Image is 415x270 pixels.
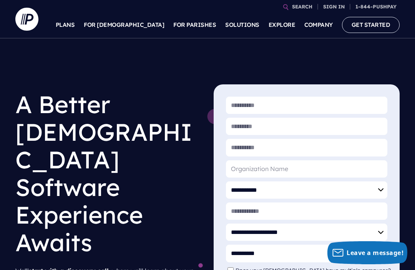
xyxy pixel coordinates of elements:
a: PLANS [56,12,75,38]
a: FOR [DEMOGRAPHIC_DATA] [84,12,164,38]
button: Leave a message! [327,241,407,264]
a: FOR PARISHES [173,12,216,38]
span: Leave a message! [347,249,403,257]
h1: A Better [DEMOGRAPHIC_DATA] Software Experience Awaits [15,84,201,262]
a: COMPANY [304,12,333,38]
input: Organization Name [226,160,387,178]
a: EXPLORE [269,12,295,38]
a: SOLUTIONS [225,12,259,38]
a: GET STARTED [342,17,400,33]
